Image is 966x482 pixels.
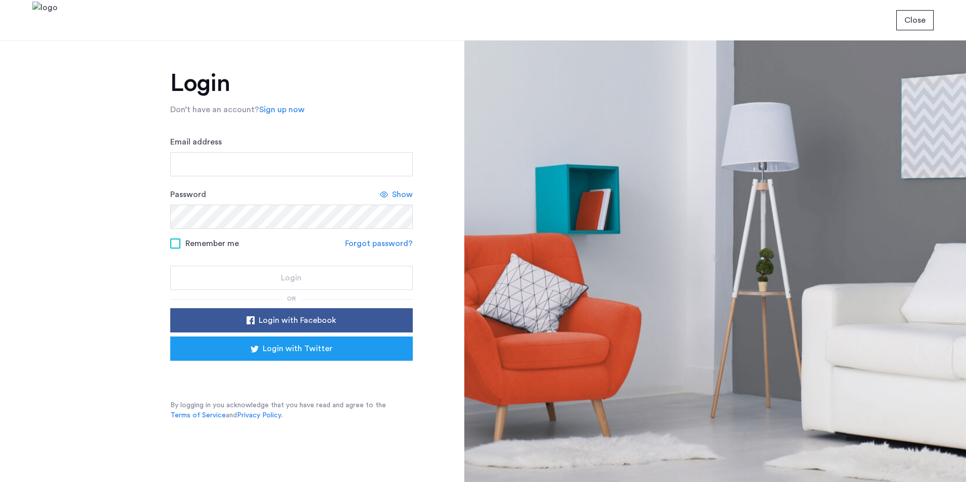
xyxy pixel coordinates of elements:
[259,104,305,116] a: Sign up now
[287,296,296,302] span: or
[170,336,413,361] button: button
[392,188,413,201] span: Show
[32,2,58,39] img: logo
[896,10,934,30] button: button
[263,343,332,355] span: Login with Twitter
[170,308,413,332] button: button
[170,71,413,95] h1: Login
[185,237,239,250] span: Remember me
[345,237,413,250] a: Forgot password?
[281,272,302,284] span: Login
[170,266,413,290] button: button
[237,410,281,420] a: Privacy Policy
[170,410,226,420] a: Terms of Service
[259,314,336,326] span: Login with Facebook
[904,14,926,26] span: Close
[170,400,413,420] p: By logging in you acknowledge that you have read and agree to the and .
[170,136,222,148] label: Email address
[170,106,259,114] span: Don’t have an account?
[170,188,206,201] label: Password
